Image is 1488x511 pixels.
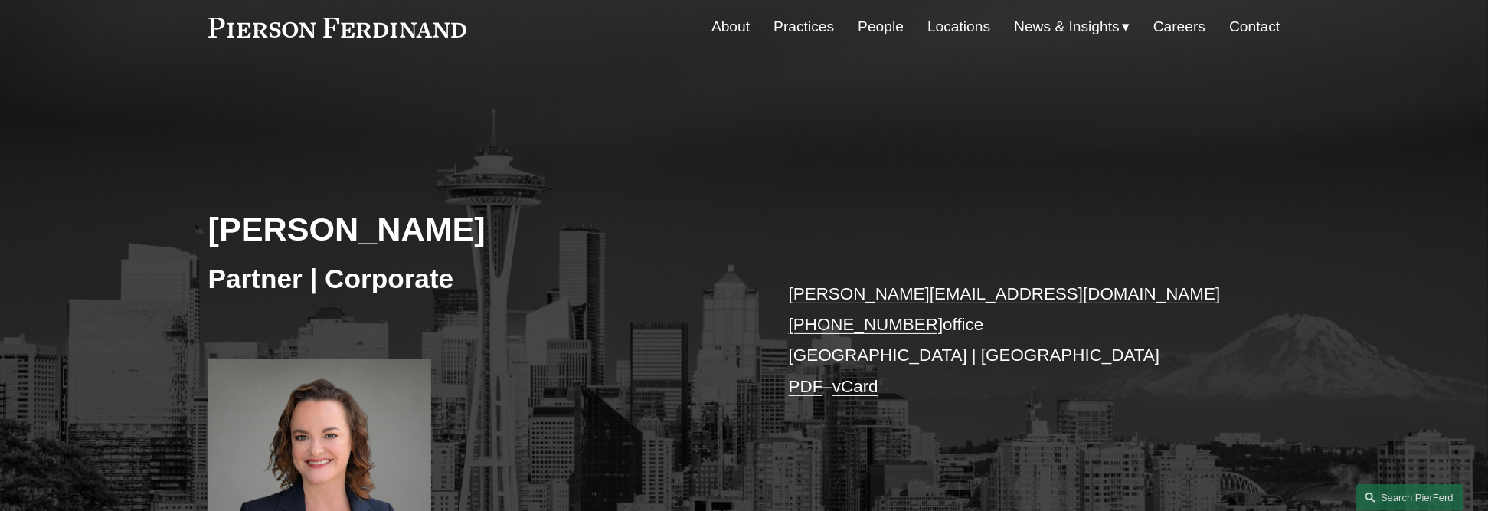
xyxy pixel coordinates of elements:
a: Search this site [1356,484,1463,511]
a: Contact [1229,12,1280,41]
a: Careers [1153,12,1205,41]
a: PDF [789,377,823,396]
a: Locations [927,12,990,41]
a: [PHONE_NUMBER] [789,315,943,334]
h3: Partner | Corporate [208,262,744,296]
span: News & Insights [1014,14,1120,41]
a: People [858,12,904,41]
a: About [711,12,750,41]
p: office [GEOGRAPHIC_DATA] | [GEOGRAPHIC_DATA] – [789,279,1235,402]
a: Practices [773,12,834,41]
a: vCard [832,377,878,396]
a: [PERSON_NAME][EMAIL_ADDRESS][DOMAIN_NAME] [789,284,1221,303]
a: folder dropdown [1014,12,1130,41]
h2: [PERSON_NAME] [208,209,744,249]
